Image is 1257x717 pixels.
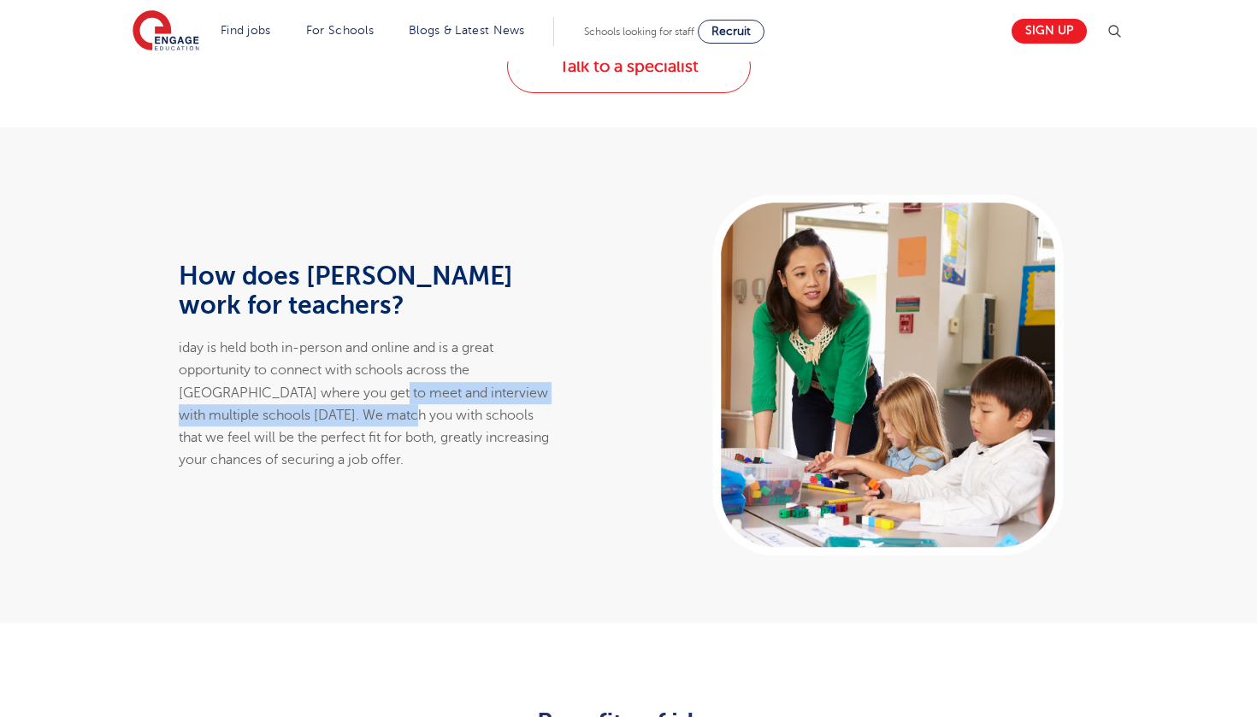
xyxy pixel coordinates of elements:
a: Sign up [1012,19,1087,44]
a: Find jobs [221,24,271,37]
img: Engage Education [133,10,199,53]
a: For Schools [306,24,374,37]
a: Blogs & Latest News [409,24,525,37]
a: Talk to a specialist [507,40,751,93]
a: Recruit [698,20,764,44]
span: Schools looking for staff [584,26,694,38]
span: Recruit [711,25,751,38]
p: iday is held both in-person and online and is a great opportunity to connect with schools across ... [179,337,560,472]
span: How does [PERSON_NAME] work for teachers? [179,262,513,320]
